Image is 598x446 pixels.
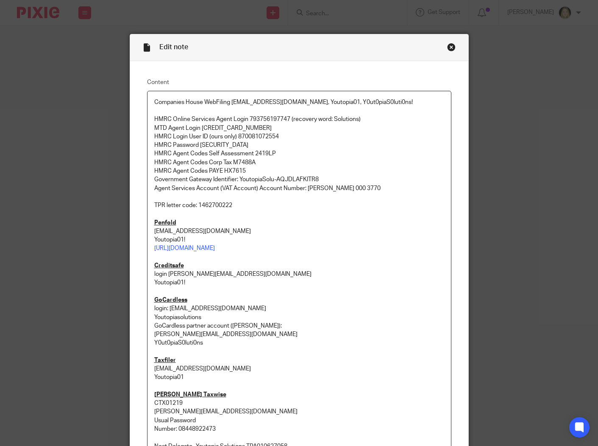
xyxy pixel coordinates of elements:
div: Close this dialog window [447,43,456,51]
p: Usual Password [154,416,444,425]
p: MTD Agent Login [CREDIT_CARD_NUMBER] [154,124,444,132]
u: [PERSON_NAME] Taxwise [154,392,226,398]
p: Y0ut0piaS0luti0ns [154,339,444,347]
p: Youtopiasolutions [154,313,444,322]
u: GoCardless [154,297,187,303]
p: HMRC Login User ID (ours only) 870081072554 [154,132,444,141]
p: [PERSON_NAME][EMAIL_ADDRESS][DOMAIN_NAME] [154,407,444,416]
p: HMRC Online Services Agent Login 793756197747 (recovery word: Solutions) [154,115,444,123]
a: [URL][DOMAIN_NAME] [154,245,215,251]
p: Agent Services Account (VAT Account) Account Number: [PERSON_NAME] 000 3770 [154,184,444,193]
p: Youtopia01! [154,236,444,244]
u: Taxfiler [154,357,176,363]
p: Number: 08448922473 [154,425,444,433]
p: Youtopia01! [154,278,444,287]
p: CTX01219 [154,399,444,407]
p: Government Gateway Identifier: YoutopiaSolu-AQJDLAFKITR8 [154,175,444,184]
p: HMRC Agent Codes Self Assessment 2419LP [154,149,444,158]
p: login [PERSON_NAME][EMAIL_ADDRESS][DOMAIN_NAME] [154,270,444,278]
p: Youtopia01 [154,373,444,381]
u: Penfold [154,220,176,226]
p: HMRC Agent Codes Corp Tax M7488A [154,158,444,167]
u: Creditsafe [154,263,184,269]
p: TPR letter code: 1462700222 [154,201,444,210]
label: Content [147,78,451,87]
p: GoCardless partner account ([PERSON_NAME]): [154,322,444,330]
p: HMRC Agent Codes PAYE HX7615 [154,167,444,175]
p: login: [EMAIL_ADDRESS][DOMAIN_NAME] [154,304,444,313]
p: HMRC Password [SECURITY_DATA] [154,141,444,149]
p: [EMAIL_ADDRESS][DOMAIN_NAME] [154,227,444,236]
p: [PERSON_NAME][EMAIL_ADDRESS][DOMAIN_NAME] [154,330,444,339]
p: Companies House WebFiling [EMAIL_ADDRESS][DOMAIN_NAME], Youtopia01, Y0ut0piaS0luti0ns! [154,98,444,107]
p: [EMAIL_ADDRESS][DOMAIN_NAME] [154,365,444,373]
span: Edit note [159,44,188,50]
